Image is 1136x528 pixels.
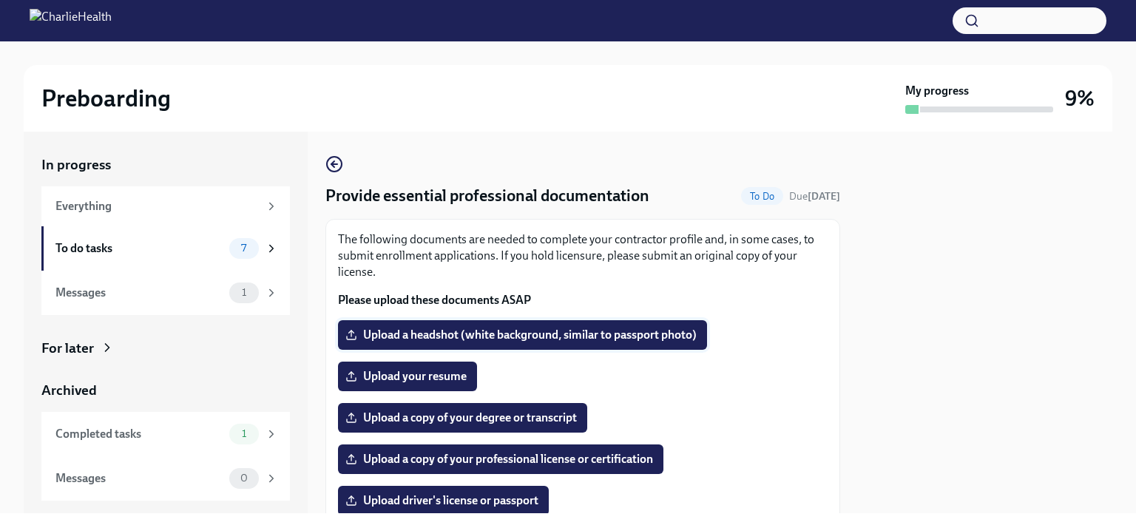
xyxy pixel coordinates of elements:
label: Upload a headshot (white background, similar to passport photo) [338,320,707,350]
span: Upload your resume [348,369,467,384]
div: Messages [55,470,223,487]
span: Due [789,190,840,203]
span: 1 [233,428,255,439]
p: The following documents are needed to complete your contractor profile and, in some cases, to sub... [338,231,828,280]
a: In progress [41,155,290,175]
span: Upload a copy of your professional license or certification [348,452,653,467]
h3: 9% [1065,85,1095,112]
div: Messages [55,285,223,301]
span: 7 [232,243,255,254]
span: Upload a copy of your degree or transcript [348,410,577,425]
span: 1 [233,287,255,298]
a: Everything [41,186,290,226]
a: Completed tasks1 [41,412,290,456]
strong: Please upload these documents ASAP [338,293,531,307]
img: CharlieHealth [30,9,112,33]
a: Messages1 [41,271,290,315]
label: Upload a copy of your professional license or certification [338,444,663,474]
span: Upload driver's license or passport [348,493,538,508]
h2: Preboarding [41,84,171,113]
h4: Provide essential professional documentation [325,185,649,207]
div: To do tasks [55,240,223,257]
div: Completed tasks [55,426,223,442]
strong: My progress [905,83,969,99]
div: For later [41,339,94,358]
strong: [DATE] [808,190,840,203]
span: 0 [231,473,257,484]
span: To Do [741,191,783,202]
label: Upload driver's license or passport [338,486,549,515]
span: Upload a headshot (white background, similar to passport photo) [348,328,697,342]
label: Upload a copy of your degree or transcript [338,403,587,433]
a: For later [41,339,290,358]
div: Everything [55,198,259,214]
label: Upload your resume [338,362,477,391]
a: Archived [41,381,290,400]
a: Messages0 [41,456,290,501]
a: To do tasks7 [41,226,290,271]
